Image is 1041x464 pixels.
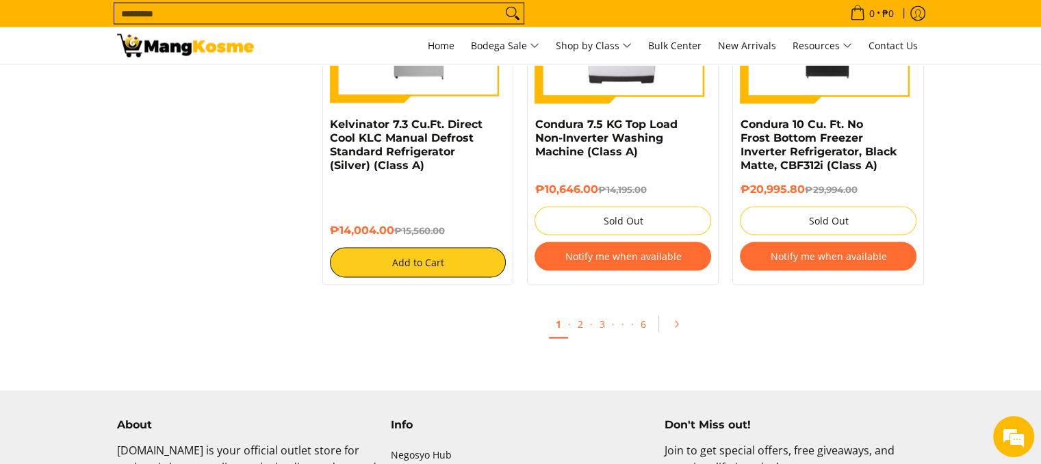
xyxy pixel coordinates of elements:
button: Sold Out [740,207,916,235]
span: Resources [793,38,852,55]
a: Bodega Sale [464,27,546,64]
h4: Info [391,418,651,432]
h4: About [117,418,377,432]
div: Chat with us now [71,77,230,94]
a: Bulk Center [641,27,708,64]
button: Search [502,3,524,24]
a: New Arrivals [711,27,783,64]
span: · [631,318,634,331]
span: Bodega Sale [471,38,539,55]
a: 2 [571,311,590,337]
a: Condura 7.5 KG Top Load Non-Inverter Washing Machine (Class A) [535,118,677,158]
span: • [846,6,898,21]
img: Class A | Mang Kosme [117,34,254,57]
h4: Don't Miss out! [664,418,924,432]
span: · [612,318,615,331]
span: Home [428,39,454,52]
del: ₱29,994.00 [804,184,857,195]
span: 0 [867,9,877,18]
a: Condura 10 Cu. Ft. No Frost Bottom Freezer Inverter Refrigerator, Black Matte, CBF312i (Class A) [740,118,896,172]
a: Contact Us [862,27,925,64]
del: ₱14,195.00 [597,184,646,195]
div: Minimize live chat window [224,7,257,40]
textarea: Type your message and hit 'Enter' [7,314,261,362]
ul: Pagination [316,306,931,350]
a: Home [421,27,461,64]
del: ₱15,560.00 [394,225,445,236]
span: · [590,318,593,331]
span: We're online! [79,142,189,281]
nav: Main Menu [268,27,925,64]
button: Notify me when available [740,242,916,271]
span: Shop by Class [556,38,632,55]
h6: ₱10,646.00 [535,183,711,196]
a: Kelvinator 7.3 Cu.Ft. Direct Cool KLC Manual Defrost Standard Refrigerator (Silver) (Class A) [330,118,483,172]
button: Notify me when available [535,242,711,271]
a: Resources [786,27,859,64]
span: ₱0 [880,9,896,18]
span: Bulk Center [648,39,702,52]
h6: ₱20,995.80 [740,183,916,196]
a: 3 [593,311,612,337]
h6: ₱14,004.00 [330,224,506,237]
button: Add to Cart [330,248,506,278]
a: Shop by Class [549,27,639,64]
a: 1 [549,311,568,339]
a: 6 [634,311,653,337]
span: Contact Us [869,39,918,52]
span: · [615,311,631,337]
button: Sold Out [535,207,711,235]
span: · [568,318,571,331]
span: New Arrivals [718,39,776,52]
